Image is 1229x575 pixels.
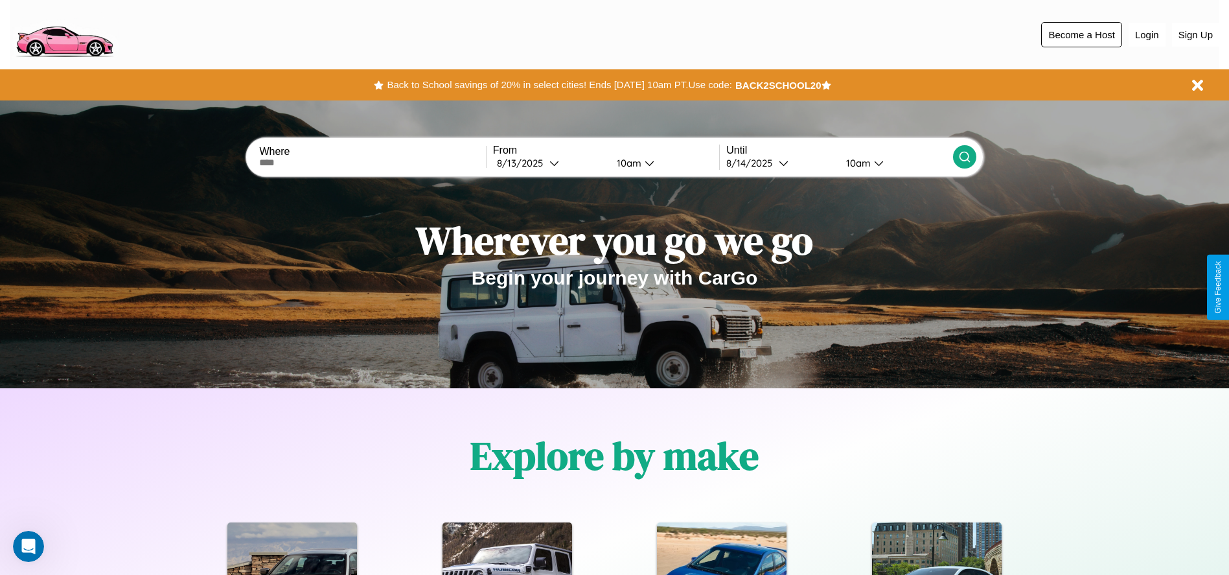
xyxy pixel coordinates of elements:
[497,157,549,169] div: 8 / 13 / 2025
[726,157,779,169] div: 8 / 14 / 2025
[610,157,645,169] div: 10am
[1041,22,1122,47] button: Become a Host
[493,156,606,170] button: 8/13/2025
[470,429,759,482] h1: Explore by make
[493,145,719,156] label: From
[726,145,952,156] label: Until
[836,156,953,170] button: 10am
[259,146,485,158] label: Where
[735,80,821,91] b: BACK2SCHOOL20
[1172,23,1219,47] button: Sign Up
[10,6,119,60] img: logo
[13,531,44,562] iframe: Intercom live chat
[606,156,720,170] button: 10am
[1129,23,1166,47] button: Login
[384,76,735,94] button: Back to School savings of 20% in select cities! Ends [DATE] 10am PT.Use code:
[840,157,874,169] div: 10am
[1213,261,1223,314] div: Give Feedback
